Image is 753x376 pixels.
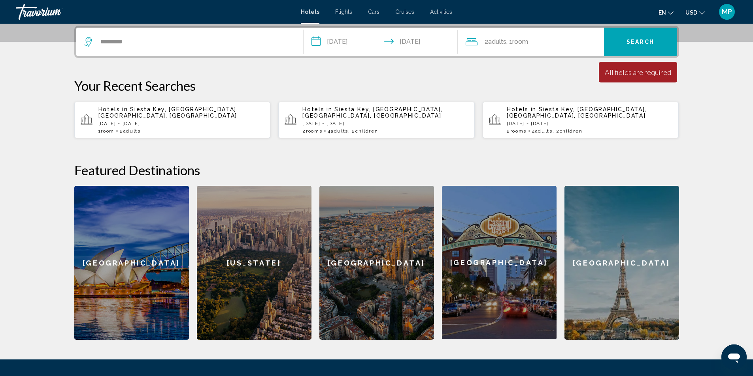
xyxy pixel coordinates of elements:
span: Adults [535,128,553,134]
a: Cruises [395,9,414,15]
span: Adults [123,128,141,134]
span: rooms [510,128,527,134]
button: User Menu [717,4,737,20]
span: rooms [306,128,322,134]
span: Siesta Key, [GEOGRAPHIC_DATA], [GEOGRAPHIC_DATA], [GEOGRAPHIC_DATA] [302,106,442,119]
span: Siesta Key, [GEOGRAPHIC_DATA], [GEOGRAPHIC_DATA], [GEOGRAPHIC_DATA] [507,106,647,119]
span: en [659,9,666,16]
p: [DATE] - [DATE] [302,121,468,126]
p: [DATE] - [DATE] [98,121,264,126]
span: Room [512,38,528,45]
span: Siesta Key, [GEOGRAPHIC_DATA], [GEOGRAPHIC_DATA], [GEOGRAPHIC_DATA] [98,106,238,119]
button: Change currency [685,7,705,18]
button: Change language [659,7,674,18]
p: [DATE] - [DATE] [507,121,673,126]
span: 4 [328,128,348,134]
a: [GEOGRAPHIC_DATA] [442,186,557,340]
span: 4 [532,128,553,134]
a: [GEOGRAPHIC_DATA] [319,186,434,340]
span: Children [560,128,582,134]
button: Hotels in Siesta Key, [GEOGRAPHIC_DATA], [GEOGRAPHIC_DATA], [GEOGRAPHIC_DATA][DATE] - [DATE]1Room... [74,101,271,138]
span: Adults [488,38,506,45]
span: , 1 [506,36,528,47]
button: Hotels in Siesta Key, [GEOGRAPHIC_DATA], [GEOGRAPHIC_DATA], [GEOGRAPHIC_DATA][DATE] - [DATE]2room... [483,101,679,138]
span: Hotels in [98,106,128,112]
span: Adults [331,128,348,134]
button: Travelers: 2 adults, 0 children [458,28,604,56]
a: [US_STATE] [197,186,311,340]
span: 2 [120,128,141,134]
span: 2 [302,128,322,134]
p: Your Recent Searches [74,78,679,94]
span: Hotels in [507,106,536,112]
iframe: Button to launch messaging window [721,344,747,370]
div: Search widget [76,28,677,56]
div: All fields are required [605,68,671,77]
span: Search [627,39,654,45]
a: [GEOGRAPHIC_DATA] [74,186,189,340]
a: Hotels [301,9,319,15]
span: Children [355,128,378,134]
span: 1 [98,128,114,134]
a: Activities [430,9,452,15]
a: Flights [335,9,352,15]
span: USD [685,9,697,16]
button: Check-in date: Dec 29, 2025 Check-out date: Jan 3, 2026 [304,28,458,56]
button: Search [604,28,677,56]
span: 2 [507,128,527,134]
span: Room [101,128,114,134]
span: , 2 [348,128,378,134]
h2: Featured Destinations [74,162,679,178]
a: Travorium [16,4,293,20]
a: Cars [368,9,379,15]
span: 2 [485,36,506,47]
span: MP [722,8,732,16]
span: , 2 [553,128,583,134]
button: Hotels in Siesta Key, [GEOGRAPHIC_DATA], [GEOGRAPHIC_DATA], [GEOGRAPHIC_DATA][DATE] - [DATE]2room... [278,101,475,138]
span: Hotels in [302,106,332,112]
a: [GEOGRAPHIC_DATA] [564,186,679,340]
